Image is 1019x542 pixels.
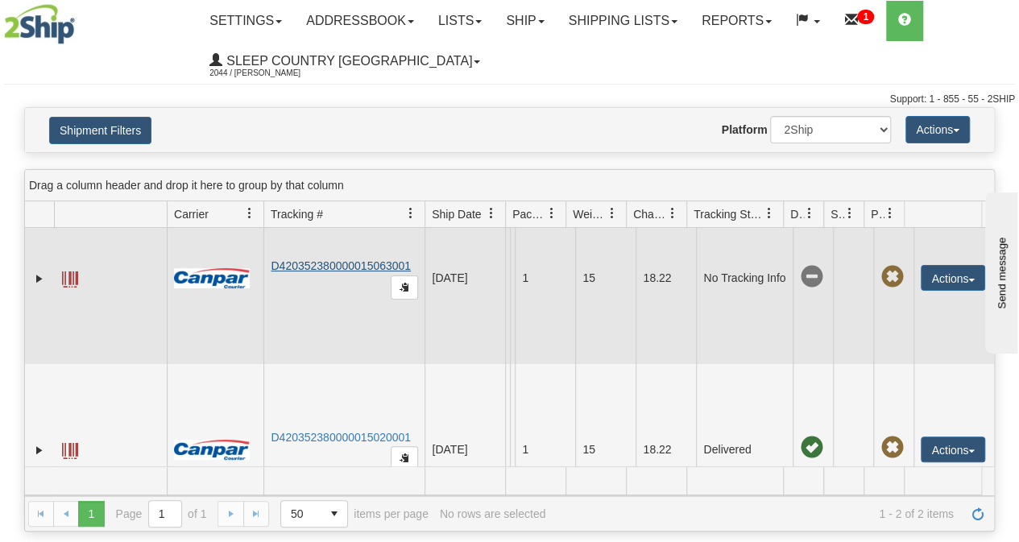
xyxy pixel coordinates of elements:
[174,440,250,460] img: 14 - Canpar
[478,200,505,227] a: Ship Date filter column settings
[291,506,312,522] span: 50
[49,117,151,144] button: Shipment Filters
[4,93,1015,106] div: Support: 1 - 855 - 55 - 2SHIP
[174,268,250,288] img: 14 - Canpar
[78,501,104,527] span: Page 1
[271,259,411,272] a: D420352380000015063001
[222,54,472,68] span: Sleep Country [GEOGRAPHIC_DATA]
[62,436,78,461] a: Label
[321,501,347,527] span: select
[965,501,991,527] a: Refresh
[174,206,209,222] span: Carrier
[149,501,181,527] input: Page 1
[197,1,294,41] a: Settings
[440,507,546,520] div: No rows are selected
[982,188,1017,353] iframe: chat widget
[876,200,904,227] a: Pickup Status filter column settings
[880,266,903,288] span: Pickup Not Assigned
[512,206,546,222] span: Packages
[557,507,954,520] span: 1 - 2 of 2 items
[636,192,696,364] td: 18.22
[271,431,411,444] a: D420352380000015020001
[280,500,348,528] span: Page sizes drop down
[494,1,556,41] a: Ship
[659,200,686,227] a: Charge filter column settings
[538,200,565,227] a: Packages filter column settings
[432,206,481,222] span: Ship Date
[271,206,323,222] span: Tracking #
[294,1,426,41] a: Addressbook
[426,1,494,41] a: Lists
[800,436,822,459] span: On time
[4,4,75,44] img: logo2044.jpg
[880,436,903,459] span: Pickup Not Assigned
[510,192,515,364] td: Sleep Country [GEOGRAPHIC_DATA] Shipping department [GEOGRAPHIC_DATA] [GEOGRAPHIC_DATA] Brampton ...
[397,200,425,227] a: Tracking # filter column settings
[921,265,985,291] button: Actions
[756,200,783,227] a: Tracking Status filter column settings
[197,41,492,81] a: Sleep Country [GEOGRAPHIC_DATA] 2044 / [PERSON_NAME]
[236,200,263,227] a: Carrier filter column settings
[391,446,418,470] button: Copy to clipboard
[832,1,886,41] a: 1
[831,206,844,222] span: Shipment Issues
[116,500,207,528] span: Page of 1
[836,200,864,227] a: Shipment Issues filter column settings
[696,364,793,536] td: Delivered
[557,1,690,41] a: Shipping lists
[425,192,505,364] td: [DATE]
[599,200,626,227] a: Weight filter column settings
[510,364,515,536] td: [PERSON_NAME] [PERSON_NAME] CA ON MISSISSAUGA L5E 2A8
[573,206,607,222] span: Weight
[209,65,330,81] span: 2044 / [PERSON_NAME]
[31,271,48,287] a: Expand
[575,364,636,536] td: 15
[796,200,823,227] a: Delivery Status filter column settings
[505,364,510,536] td: Sleep Country [GEOGRAPHIC_DATA] Shipping department [GEOGRAPHIC_DATA] [GEOGRAPHIC_DATA] Brampton ...
[921,436,985,462] button: Actions
[12,14,149,26] div: Send message
[25,170,994,201] div: grid grouping header
[515,192,575,364] td: 1
[515,364,575,536] td: 1
[505,192,510,364] td: [PERSON_NAME] [PERSON_NAME] CA ON MISSISSAUGA L5E 2A8
[280,500,429,528] span: items per page
[62,264,78,290] a: Label
[722,122,768,138] label: Platform
[575,192,636,364] td: 15
[857,10,874,24] sup: 1
[871,206,884,222] span: Pickup Status
[790,206,804,222] span: Delivery Status
[905,116,970,143] button: Actions
[391,275,418,300] button: Copy to clipboard
[425,364,505,536] td: [DATE]
[636,364,696,536] td: 18.22
[633,206,667,222] span: Charge
[690,1,784,41] a: Reports
[696,192,793,364] td: No Tracking Info
[31,442,48,458] a: Expand
[800,266,822,288] span: No Tracking Info
[694,206,764,222] span: Tracking Status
